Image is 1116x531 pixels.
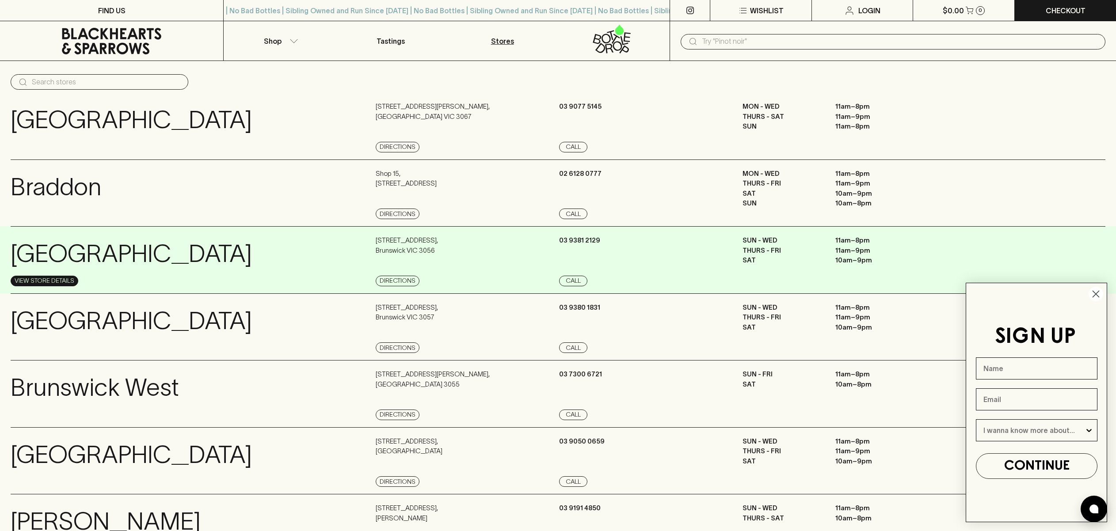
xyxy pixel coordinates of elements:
p: Checkout [1046,5,1086,16]
a: Call [559,142,587,152]
a: Call [559,209,587,219]
p: [GEOGRAPHIC_DATA] [11,436,252,473]
p: 11am – 8pm [835,169,915,179]
p: THURS - FRI [743,446,822,456]
input: Name [976,357,1097,379]
p: SUN [743,121,822,132]
p: 11am – 9pm [835,312,915,322]
p: 10am – 8pm [835,513,915,523]
p: 10am – 8pm [835,198,915,209]
p: THURS - FRI [743,246,822,256]
p: Braddon [11,169,101,205]
p: SAT [743,189,822,199]
p: 03 9191 4850 [559,503,601,513]
p: 10am – 8pm [835,379,915,390]
img: bubble-icon [1089,504,1098,513]
p: 11am – 8pm [835,235,915,246]
a: Directions [376,276,419,286]
p: 11am – 8pm [835,121,915,132]
a: View Store Details [11,276,78,286]
p: 10am – 9pm [835,189,915,199]
p: 11am – 9pm [835,446,915,456]
p: [STREET_ADDRESS][PERSON_NAME] , [GEOGRAPHIC_DATA] VIC 3067 [376,102,490,121]
p: 0 [979,8,982,13]
p: [STREET_ADDRESS] , [GEOGRAPHIC_DATA] [376,436,442,456]
p: 10am – 9pm [835,456,915,467]
p: 10am – 9pm [835,255,915,265]
p: [STREET_ADDRESS][PERSON_NAME] , [GEOGRAPHIC_DATA] 3055 [376,369,490,389]
a: Directions [376,142,419,152]
p: 02 6128 0777 [559,169,602,179]
a: Directions [376,342,419,353]
p: SAT [743,379,822,390]
p: [STREET_ADDRESS] , [PERSON_NAME] [376,503,438,523]
p: SUN [743,198,822,209]
p: 03 9381 2129 [559,235,600,246]
p: SUN - FRI [743,369,822,379]
a: Directions [376,476,419,487]
p: MON - WED [743,102,822,112]
p: Login [858,5,880,16]
p: 11am – 8pm [835,503,915,513]
p: 11am – 8pm [835,102,915,112]
p: [STREET_ADDRESS] , Brunswick VIC 3057 [376,303,438,322]
p: SAT [743,322,822,333]
p: [GEOGRAPHIC_DATA] [11,235,252,272]
p: Shop 15 , [STREET_ADDRESS] [376,169,437,189]
button: Show Options [1085,420,1093,441]
span: SIGN UP [995,327,1076,347]
p: THURS - SAT [743,112,822,122]
a: Directions [376,209,419,219]
a: Call [559,342,587,353]
p: [GEOGRAPHIC_DATA] [11,303,252,339]
p: SUN - WED [743,303,822,313]
button: CONTINUE [976,453,1097,479]
p: 11am – 8pm [835,436,915,447]
p: 03 9050 0659 [559,436,605,447]
p: 03 9077 5145 [559,102,602,112]
a: Tastings [335,21,446,61]
button: Shop [224,21,335,61]
p: THURS - SAT [743,513,822,523]
p: SAT [743,255,822,265]
p: 03 7300 6721 [559,369,602,379]
p: 11am – 8pm [835,303,915,313]
p: Brunswick West [11,369,179,406]
input: Try "Pinot noir" [702,34,1098,49]
p: SUN - WED [743,436,822,447]
p: $0.00 [943,5,964,16]
input: Email [976,388,1097,410]
p: Shop [264,36,282,46]
p: 11am – 9pm [835,178,915,189]
a: Call [559,410,587,420]
a: Call [559,476,587,487]
p: 11am – 9pm [835,112,915,122]
p: 11am – 8pm [835,369,915,379]
button: Close dialog [1088,286,1104,302]
p: 11am – 9pm [835,246,915,256]
p: Tastings [377,36,405,46]
p: SAT [743,456,822,467]
p: MON - WED [743,169,822,179]
p: SUN - WED [743,503,822,513]
a: Stores [447,21,558,61]
p: 10am – 9pm [835,322,915,333]
p: FIND US [98,5,126,16]
p: SUN - WED [743,235,822,246]
input: I wanna know more about... [983,420,1085,441]
p: 03 9380 1831 [559,303,600,313]
p: Wishlist [750,5,784,16]
p: [GEOGRAPHIC_DATA] [11,102,252,138]
p: THURS - FRI [743,312,822,322]
input: Search stores [32,75,181,89]
p: THURS - FRI [743,178,822,189]
a: Directions [376,410,419,420]
p: [STREET_ADDRESS] , Brunswick VIC 3056 [376,235,438,255]
div: FLYOUT Form [957,274,1116,531]
p: Stores [491,36,514,46]
a: Call [559,276,587,286]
